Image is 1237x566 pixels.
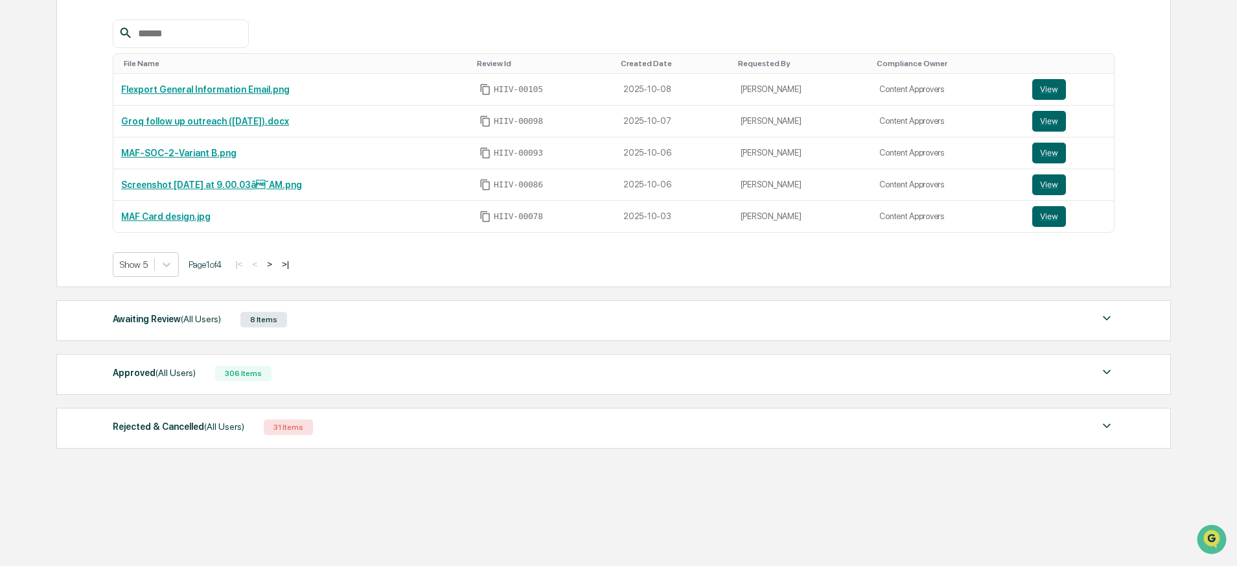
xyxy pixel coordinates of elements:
[1032,174,1107,195] a: View
[89,158,166,182] a: 🗄️Attestations
[616,74,733,106] td: 2025-10-08
[1032,206,1107,227] a: View
[733,169,872,201] td: [PERSON_NAME]
[738,59,867,68] div: Toggle SortBy
[263,259,276,270] button: >
[733,74,872,106] td: [PERSON_NAME]
[877,59,1019,68] div: Toggle SortBy
[477,59,610,68] div: Toggle SortBy
[240,312,287,327] div: 8 Items
[13,27,236,48] p: How can we help?
[494,180,543,190] span: HIIV-00086
[113,364,196,381] div: Approved
[13,165,23,175] div: 🖐️
[1032,79,1066,100] button: View
[480,115,491,127] span: Copy Id
[220,103,236,119] button: Start new chat
[480,84,491,95] span: Copy Id
[733,106,872,137] td: [PERSON_NAME]
[872,201,1024,232] td: Content Approvers
[1032,111,1066,132] button: View
[494,148,543,158] span: HIIV-00093
[121,116,289,126] a: Groq follow up outreach ([DATE]).docx
[616,137,733,169] td: 2025-10-06
[44,99,213,112] div: Start new chat
[480,179,491,191] span: Copy Id
[94,165,104,175] div: 🗄️
[1035,59,1109,68] div: Toggle SortBy
[1032,111,1107,132] a: View
[181,314,221,324] span: (All Users)
[494,116,543,126] span: HIIV-00098
[733,137,872,169] td: [PERSON_NAME]
[1032,206,1066,227] button: View
[91,219,157,230] a: Powered byPylon
[189,259,222,270] span: Page 1 of 4
[264,419,313,435] div: 31 Items
[13,189,23,200] div: 🔎
[616,201,733,232] td: 2025-10-03
[121,84,290,95] a: Flexport General Information Email.png
[616,169,733,201] td: 2025-10-06
[121,211,211,222] a: MAF Card design.jpg
[231,259,246,270] button: |<
[1196,523,1231,558] iframe: Open customer support
[872,169,1024,201] td: Content Approvers
[248,259,261,270] button: <
[278,259,293,270] button: >|
[13,99,36,123] img: 1746055101610-c473b297-6a78-478c-a979-82029cc54cd1
[480,211,491,222] span: Copy Id
[124,59,467,68] div: Toggle SortBy
[113,418,244,435] div: Rejected & Cancelled
[494,84,543,95] span: HIIV-00105
[494,211,543,222] span: HIIV-00078
[872,137,1024,169] td: Content Approvers
[44,112,164,123] div: We're available if you need us!
[1099,418,1115,434] img: caret
[8,183,87,206] a: 🔎Data Lookup
[113,311,221,327] div: Awaiting Review
[1032,143,1107,163] a: View
[129,220,157,230] span: Pylon
[204,421,244,432] span: (All Users)
[1032,79,1107,100] a: View
[1032,143,1066,163] button: View
[26,188,82,201] span: Data Lookup
[8,158,89,182] a: 🖐️Preclearance
[156,368,196,378] span: (All Users)
[480,147,491,159] span: Copy Id
[733,201,872,232] td: [PERSON_NAME]
[121,180,302,190] a: Screenshot [DATE] at 9.00.03â¯AM.png
[616,106,733,137] td: 2025-10-07
[121,148,237,158] a: MAF-SOC-2-Variant B.png
[872,106,1024,137] td: Content Approvers
[621,59,728,68] div: Toggle SortBy
[872,74,1024,106] td: Content Approvers
[107,163,161,176] span: Attestations
[26,163,84,176] span: Preclearance
[1032,174,1066,195] button: View
[1099,364,1115,380] img: caret
[215,366,272,381] div: 306 Items
[1099,311,1115,326] img: caret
